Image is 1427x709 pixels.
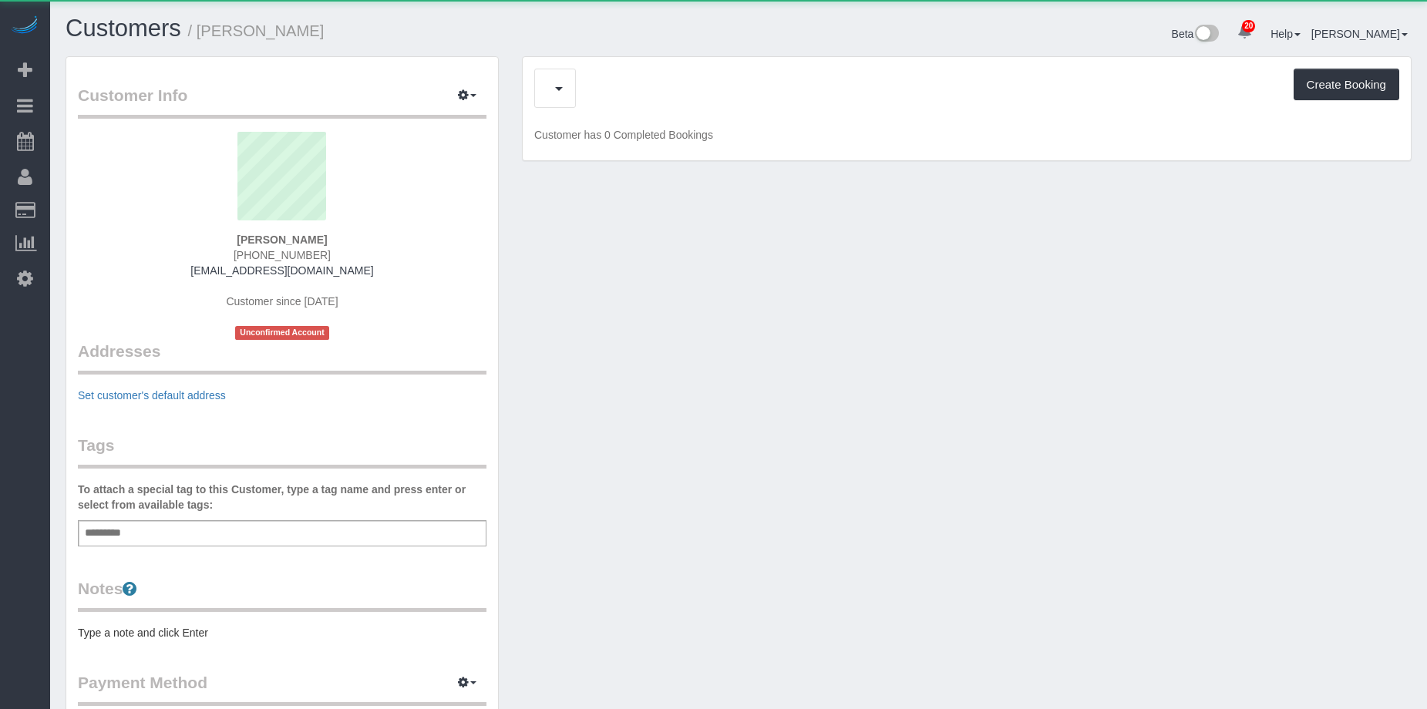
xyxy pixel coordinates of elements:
span: Unconfirmed Account [235,326,329,339]
span: Customer since [DATE] [226,295,338,307]
small: / [PERSON_NAME] [188,22,325,39]
a: Customers [66,15,181,42]
span: 20 [1242,20,1255,32]
pre: Type a note and click Enter [78,625,486,640]
legend: Notes [78,577,486,612]
legend: Tags [78,434,486,469]
a: Beta [1172,28,1220,40]
a: Set customer's default address [78,389,226,402]
button: Create Booking [1294,69,1399,101]
legend: Payment Method [78,671,486,706]
strong: [PERSON_NAME] [237,234,327,246]
a: Help [1271,28,1301,40]
span: [PHONE_NUMBER] [234,249,331,261]
legend: Customer Info [78,84,486,119]
a: 20 [1230,15,1260,49]
p: Customer has 0 Completed Bookings [534,127,1399,143]
img: Automaid Logo [9,15,40,37]
img: New interface [1193,25,1219,45]
label: To attach a special tag to this Customer, type a tag name and press enter or select from availabl... [78,482,486,512]
a: [EMAIL_ADDRESS][DOMAIN_NAME] [190,264,373,277]
a: [PERSON_NAME] [1311,28,1408,40]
